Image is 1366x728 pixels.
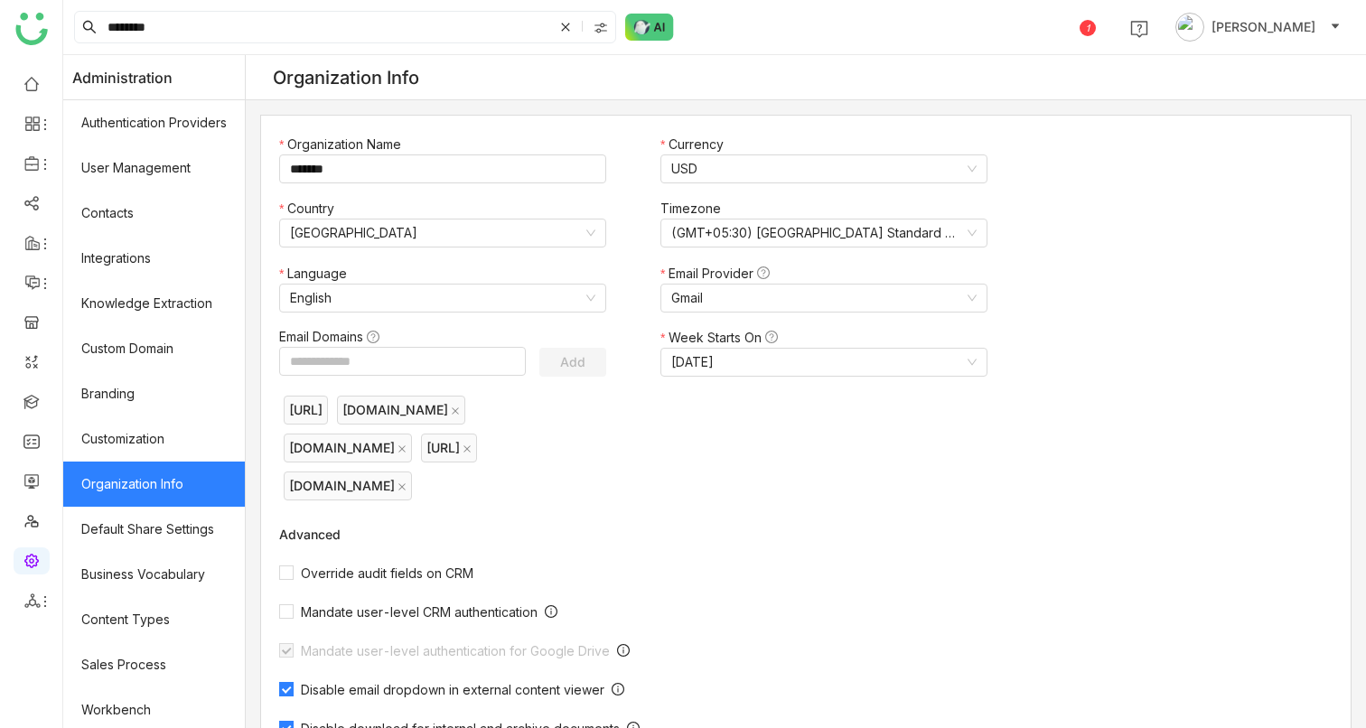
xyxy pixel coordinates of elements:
[63,191,245,236] a: Contacts
[660,199,730,219] label: Timezone
[63,597,245,642] a: Content Types
[671,155,977,182] nz-select-item: USD
[671,285,977,312] nz-select-item: Gmail
[72,55,173,100] span: Administration
[1175,13,1204,42] img: avatar
[63,507,245,552] a: Default Share Settings
[625,14,674,41] img: ask-buddy-normal.svg
[15,13,48,45] img: logo
[539,348,606,377] button: Add
[660,328,787,348] label: Week Starts On
[284,434,412,462] nz-tag: [DOMAIN_NAME]
[284,471,412,500] nz-tag: [DOMAIN_NAME]
[337,396,465,425] nz-tag: [DOMAIN_NAME]
[1080,20,1096,36] div: 1
[63,552,245,597] a: Business Vocabulary
[294,682,612,697] span: Disable email dropdown in external content viewer
[63,462,245,507] a: Organization Info
[1172,13,1344,42] button: [PERSON_NAME]
[63,416,245,462] a: Customization
[273,67,419,89] div: Organization Info
[279,135,410,154] label: Organization Name
[279,264,356,284] label: Language
[284,396,328,425] nz-tag: [URL]
[63,236,245,281] a: Integrations
[671,219,977,247] nz-select-item: (GMT+05:30) India Standard Time (Asia/Kolkata)
[63,100,245,145] a: Authentication Providers
[279,199,343,219] label: Country
[671,349,977,376] nz-select-item: Monday
[279,527,1006,542] div: Advanced
[290,219,595,247] nz-select-item: United States
[421,434,477,462] nz-tag: [URL]
[63,145,245,191] a: User Management
[660,264,779,284] label: Email Provider
[63,642,245,687] a: Sales Process
[660,135,733,154] label: Currency
[594,21,608,35] img: search-type.svg
[63,281,245,326] a: Knowledge Extraction
[1212,17,1315,37] span: [PERSON_NAME]
[279,327,388,347] label: Email Domains
[294,604,545,620] span: Mandate user-level CRM authentication
[63,371,245,416] a: Branding
[1130,20,1148,38] img: help.svg
[294,565,481,581] span: Override audit fields on CRM
[63,326,245,371] a: Custom Domain
[290,285,595,312] nz-select-item: English
[294,643,617,658] span: Mandate user-level authentication for Google Drive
